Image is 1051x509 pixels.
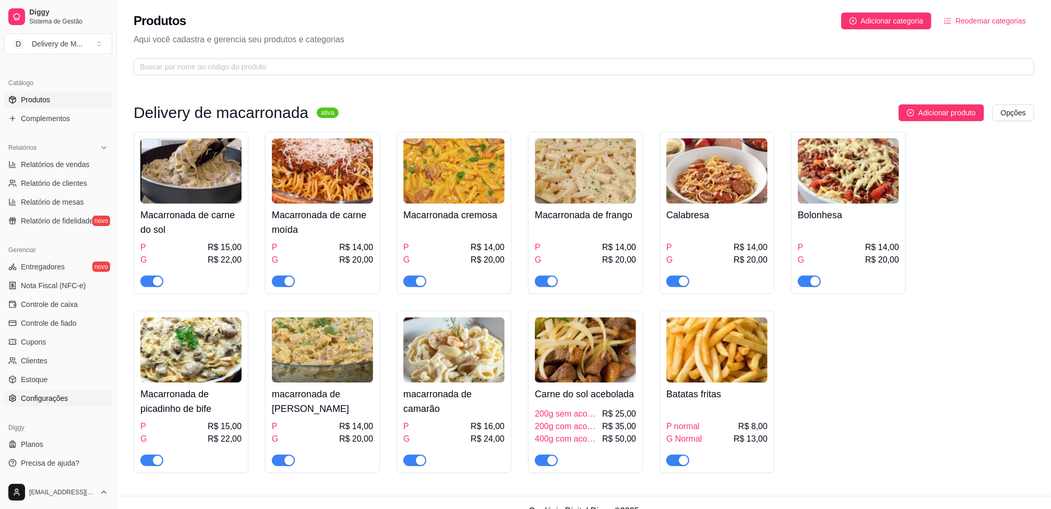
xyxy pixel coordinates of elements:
img: product-image [140,138,242,204]
span: R$ 15,00 [208,241,242,254]
span: Planos [21,439,43,449]
span: P [403,241,409,254]
span: P [140,241,146,254]
a: Configurações [4,390,112,407]
img: product-image [798,138,899,204]
h2: Produtos [134,13,186,29]
span: R$ 14,00 [734,241,768,254]
span: R$ 22,00 [208,254,242,266]
input: Buscar por nome ou código do produto [140,61,1020,73]
span: G [272,254,278,266]
span: R$ 14,00 [339,241,373,254]
button: Reodernar categorias [936,13,1034,29]
span: P [798,241,804,254]
a: Relatório de mesas [4,194,112,210]
h4: Calabresa [666,208,768,222]
span: P [403,420,409,433]
span: plus-circle [850,17,857,25]
span: R$ 8,00 [738,420,768,433]
span: Precisa de ajuda? [21,458,79,468]
a: Entregadoresnovo [4,258,112,275]
span: R$ 35,00 [602,420,636,433]
span: R$ 25,00 [602,408,636,420]
div: Catálogo [4,75,112,91]
button: Adicionar produto [899,104,984,121]
span: R$ 24,00 [471,433,505,445]
span: G [403,433,410,445]
p: Aqui você cadastra e gerencia seu produtos e categorias [134,33,1034,46]
a: Controle de fiado [4,315,112,332]
span: Diggy [29,8,108,17]
span: Relatórios [8,144,37,152]
span: Configurações [21,393,68,404]
span: ordered-list [944,17,951,25]
span: P [272,241,278,254]
a: Produtos [4,91,112,108]
a: Relatório de clientes [4,175,112,192]
img: product-image [666,317,768,383]
span: Adicionar produto [918,107,976,119]
span: Opções [1001,107,1026,119]
span: R$ 20,00 [865,254,899,266]
img: product-image [272,138,373,204]
div: Gerenciar [4,242,112,258]
span: Estoque [21,374,47,385]
a: DiggySistema de Gestão [4,4,112,29]
a: Relatórios de vendas [4,156,112,173]
span: Clientes [21,356,47,366]
span: R$ 20,00 [339,433,373,445]
span: P [666,241,672,254]
span: P [140,420,146,433]
span: R$ 20,00 [734,254,768,266]
button: Select a team [4,33,112,54]
h4: Macarronada de frango [535,208,636,222]
span: G [535,254,541,266]
span: 200g sem acompanhamento [535,408,600,420]
span: P [535,241,541,254]
a: Controle de caixa [4,296,112,313]
span: G [272,433,278,445]
span: Sistema de Gestão [29,17,108,26]
a: Relatório de fidelidadenovo [4,212,112,229]
img: product-image [403,317,505,383]
a: Cupons [4,334,112,350]
a: Planos [4,436,112,453]
span: G [140,254,147,266]
span: D [13,39,23,49]
div: Diggy [4,419,112,436]
img: product-image [272,317,373,383]
span: R$ 20,00 [339,254,373,266]
a: Estoque [4,371,112,388]
span: Relatório de mesas [21,197,84,207]
h4: Macarronada cremosa [403,208,505,222]
span: G [798,254,804,266]
span: G Normal [666,433,702,445]
span: Nota Fiscal (NFC-e) [21,280,86,291]
span: G [666,254,673,266]
a: Clientes [4,352,112,369]
span: R$ 14,00 [602,241,636,254]
span: Controle de caixa [21,299,78,310]
span: R$ 14,00 [471,241,505,254]
span: R$ 15,00 [208,420,242,433]
h4: Macarronada de carne moída [272,208,373,237]
span: G [403,254,410,266]
span: R$ 13,00 [734,433,768,445]
div: Delivery de M ... [32,39,82,49]
span: Controle de fiado [21,318,77,328]
a: Nota Fiscal (NFC-e) [4,277,112,294]
span: Reodernar categorias [956,15,1026,27]
h4: Macarronada de carne do sol [140,208,242,237]
span: R$ 20,00 [602,254,636,266]
span: R$ 50,00 [602,433,636,445]
a: Precisa de ajuda? [4,455,112,471]
span: P [272,420,278,433]
span: Adicionar categoria [861,15,924,27]
img: product-image [535,317,636,383]
span: R$ 22,00 [208,433,242,445]
span: 200g com acompanhamento [535,420,600,433]
h4: Bolonhesa [798,208,899,222]
span: R$ 16,00 [471,420,505,433]
span: 400g com acompanhamento [535,433,600,445]
span: [EMAIL_ADDRESS][DOMAIN_NAME] [29,488,95,496]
